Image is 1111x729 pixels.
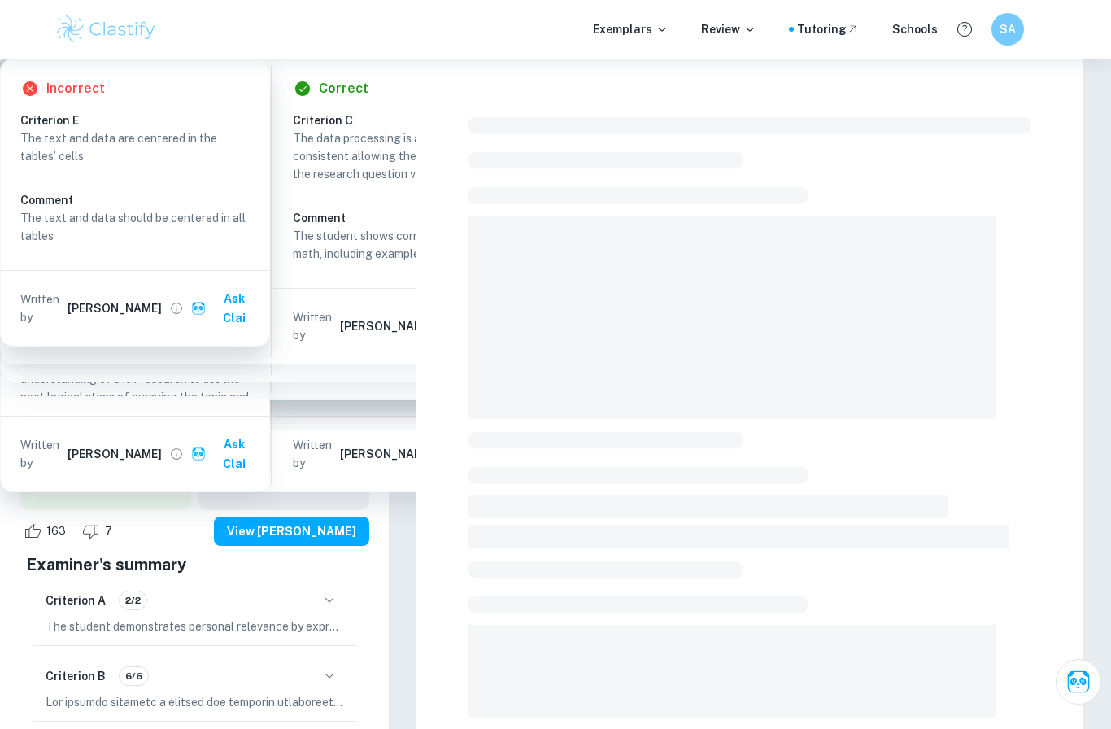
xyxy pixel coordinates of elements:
[293,129,522,183] p: The data processing is accurate and consistent allowing the student to answer the research questi...
[46,667,106,685] h6: Criterion B
[593,20,669,38] p: Exemplars
[165,443,188,465] button: View full profile
[293,308,337,344] p: Written by
[46,693,343,711] p: Lor ipsumdo sitametc a elitsed doe temporin utlaboreetd ma ali enim admin, veniamq nostrud exe ul...
[96,523,121,539] span: 7
[951,15,978,43] button: Help and Feedback
[46,591,106,609] h6: Criterion A
[293,209,522,227] h6: Comment
[20,209,250,245] p: The text and data should be centered in all tables
[999,20,1017,38] h6: SA
[1056,659,1101,705] button: Ask Clai
[701,20,756,38] p: Review
[340,317,434,335] h6: [PERSON_NAME]
[78,518,121,544] div: Dislike
[120,669,148,683] span: 6/6
[20,129,250,165] p: The text and data are centered in the tables’ cells
[214,517,369,546] button: View [PERSON_NAME]
[293,436,337,472] p: Written by
[20,111,263,129] h6: Criterion E
[26,552,363,577] h5: Examiner's summary
[20,436,64,472] p: Written by
[54,13,158,46] img: Clastify logo
[293,227,522,263] p: The student shows correct and appropriate math, including example calculations
[20,518,75,544] div: Like
[68,445,162,463] h6: [PERSON_NAME]
[340,445,434,463] h6: [PERSON_NAME]
[46,79,105,98] h6: Incorrect
[188,284,263,333] button: Ask Clai
[191,301,207,316] img: clai.svg
[120,593,146,608] span: 2/2
[20,290,64,326] p: Written by
[165,297,188,320] button: View full profile
[293,111,535,129] h6: Criterion C
[319,79,368,98] h6: Correct
[892,20,938,38] a: Schools
[188,430,263,478] button: Ask Clai
[191,447,207,462] img: clai.svg
[37,523,75,539] span: 163
[46,618,343,635] p: The student demonstrates personal relevance by expressing their curiosity in the topic, which ste...
[68,299,162,317] h6: [PERSON_NAME]
[991,13,1024,46] button: SA
[20,191,250,209] h6: Comment
[797,20,860,38] a: Tutoring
